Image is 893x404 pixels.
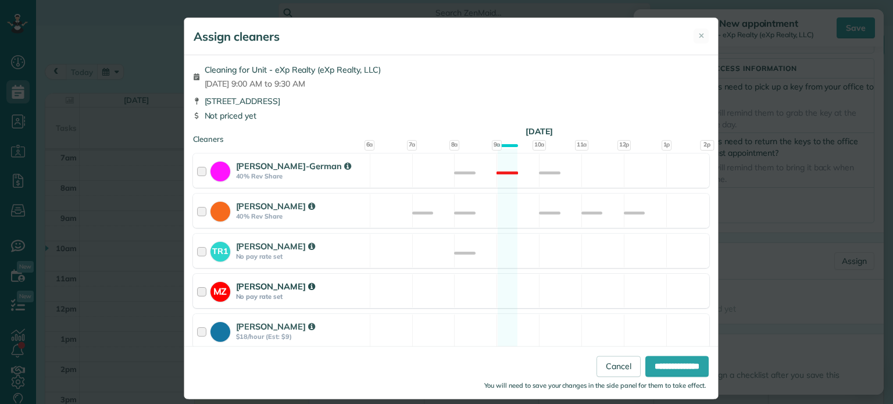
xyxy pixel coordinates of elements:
strong: [PERSON_NAME] [236,321,315,332]
strong: 40% Rev Share [236,212,366,220]
strong: No pay rate set [236,292,366,301]
div: Not priced yet [193,110,709,121]
strong: No pay rate set [236,252,366,260]
strong: [PERSON_NAME] [236,201,315,212]
strong: [PERSON_NAME] [236,281,315,292]
div: Cleaners [193,134,709,137]
strong: $18/hour (Est: $9) [236,333,366,341]
span: Cleaning for Unit - eXp Realty (eXp Realty, LLC) [205,64,381,76]
span: ✕ [698,30,705,41]
strong: TR1 [210,242,230,258]
h5: Assign cleaners [194,28,280,45]
strong: 40% Rev Share [236,172,366,180]
strong: [PERSON_NAME]-German [236,160,351,171]
strong: MZ [210,282,230,298]
a: Cancel [596,356,641,377]
strong: [PERSON_NAME] [236,241,315,252]
span: [DATE] 9:00 AM to 9:30 AM [205,78,381,90]
small: You will need to save your changes in the side panel for them to take effect. [484,382,706,390]
div: [STREET_ADDRESS] [193,95,709,107]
